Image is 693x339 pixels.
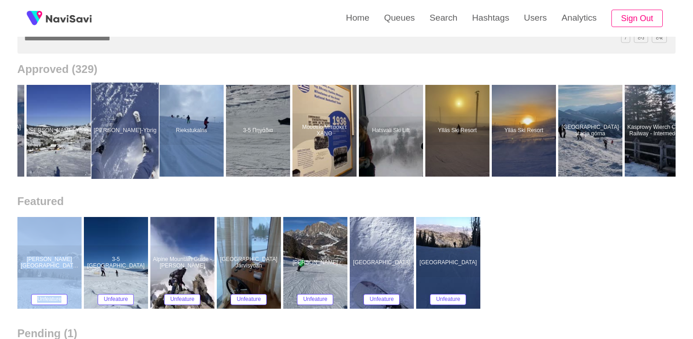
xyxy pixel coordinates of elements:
h2: Featured [17,195,676,208]
a: [GEOGRAPHIC_DATA] stacja górnaKasprowy Wierch stacja górna [558,85,625,177]
span: C^K [652,34,667,43]
h2: Approved (329) [17,63,676,76]
a: [PERSON_NAME]-YbrigHoch-Ybrig [27,85,93,177]
button: Sign Out [611,10,663,28]
button: Unfeature [231,294,267,305]
a: RiekstukalnsRiekstukalns [159,85,226,177]
span: / [621,34,630,43]
button: Unfeature [164,294,200,305]
button: Unfeature [31,294,67,305]
a: [PERSON_NAME]Alta BadiaUnfeature [283,217,350,309]
span: C^J [634,34,649,43]
img: fireSpot [23,7,46,30]
button: Unfeature [363,294,400,305]
img: fireSpot [46,14,92,23]
a: [PERSON_NAME][GEOGRAPHIC_DATA] & Summer GondolaLake Louise Ski Resort & Summer GondolaUnfeature [17,217,84,309]
button: Unfeature [98,294,134,305]
a: 3-5 Πηγάδια3-5 Πηγάδια [226,85,292,177]
a: [GEOGRAPHIC_DATA]Park City MountainUnfeature [416,217,483,309]
button: Unfeature [297,294,333,305]
a: Hatsvali Ski LiftHatsvali Ski Lift [359,85,425,177]
a: [GEOGRAPHIC_DATA] JärvisydänHotel & Spa Resort JärvisydänUnfeature [217,217,283,309]
a: Μουσείο Μπάσκετ ΧΑΝΘΜουσείο Μπάσκετ ΧΑΝΘ [292,85,359,177]
a: Kasprowy Wierch Cable Railway - Intermediate StationKasprowy Wierch Cable Railway - Intermediate ... [625,85,691,177]
button: Unfeature [430,294,466,305]
a: [PERSON_NAME]-YbrigHoch-Ybrig [93,85,159,177]
a: Ylläs Ski ResortYlläs Ski Resort [492,85,558,177]
a: Ylläs Ski ResortYlläs Ski Resort [425,85,492,177]
a: 3-5 [GEOGRAPHIC_DATA]3-5 PigadiaUnfeature [84,217,150,309]
a: Alpine Mountain Guide - [PERSON_NAME]Alpine Mountain Guide - Steve HartlandUnfeature [150,217,217,309]
a: [GEOGRAPHIC_DATA]Heavenly Ski ResortUnfeature [350,217,416,309]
